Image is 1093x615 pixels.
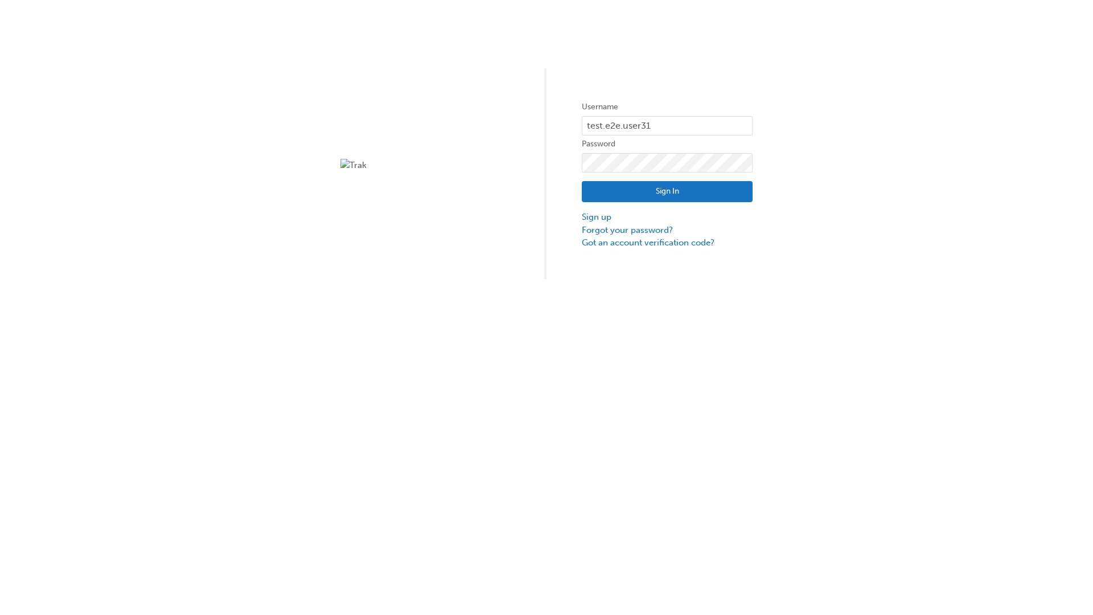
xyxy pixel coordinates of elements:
[582,236,753,249] a: Got an account verification code?
[582,224,753,237] a: Forgot your password?
[582,100,753,114] label: Username
[582,116,753,136] input: Username
[582,181,753,203] button: Sign In
[582,137,753,151] label: Password
[582,211,753,224] a: Sign up
[340,159,511,172] img: Trak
